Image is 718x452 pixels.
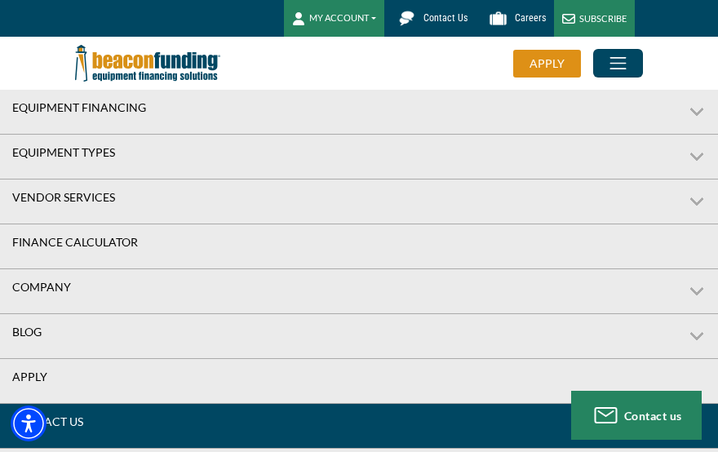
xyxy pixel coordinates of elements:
a: Beacon Funding Careers Careers - open in a new tab [476,4,554,33]
div: APPLY [513,50,581,78]
img: Beacon Funding Corporation logo [75,37,220,90]
span: Contact Us [423,12,468,24]
button: Toggle navigation [593,49,643,78]
span: Contact us [624,409,682,423]
span: Careers [515,12,546,24]
button: Contact us [571,391,702,440]
img: Beacon Funding Careers [484,4,512,33]
a: APPLY [513,50,593,78]
img: Beacon Funding chat [392,4,421,33]
div: Accessibility Menu [11,405,47,441]
a: Contact Us [384,4,476,33]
